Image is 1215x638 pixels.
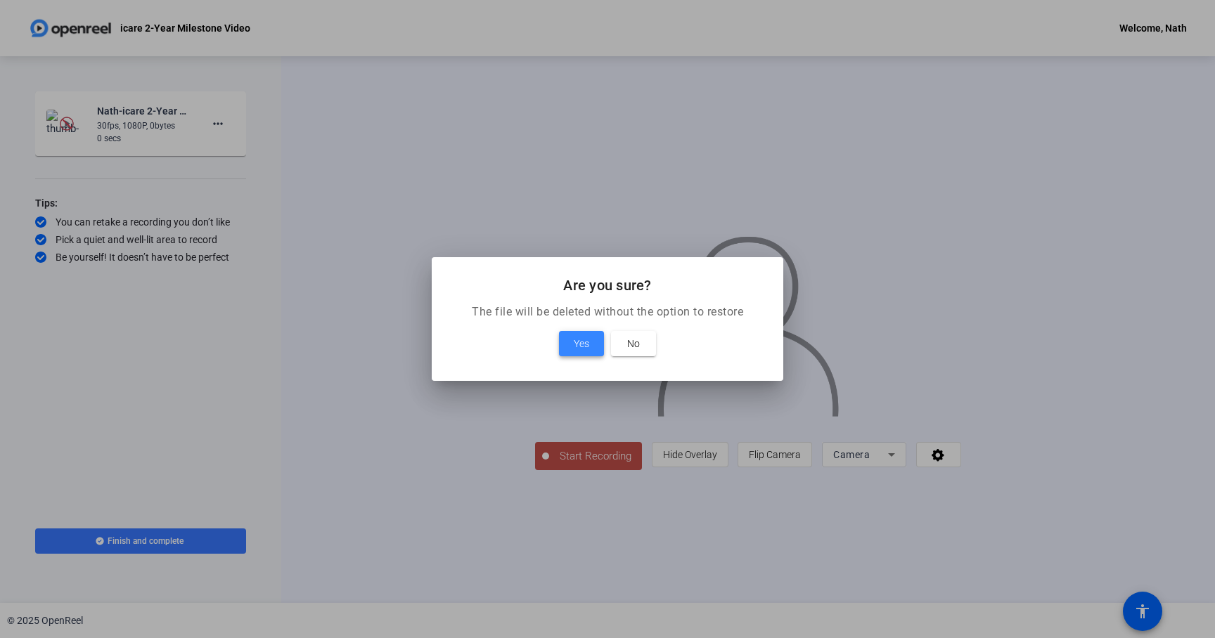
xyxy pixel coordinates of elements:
p: The file will be deleted without the option to restore [449,304,766,320]
h2: Are you sure? [449,274,766,297]
span: No [627,335,640,352]
button: No [611,331,656,356]
span: Yes [574,335,589,352]
button: Yes [559,331,604,356]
